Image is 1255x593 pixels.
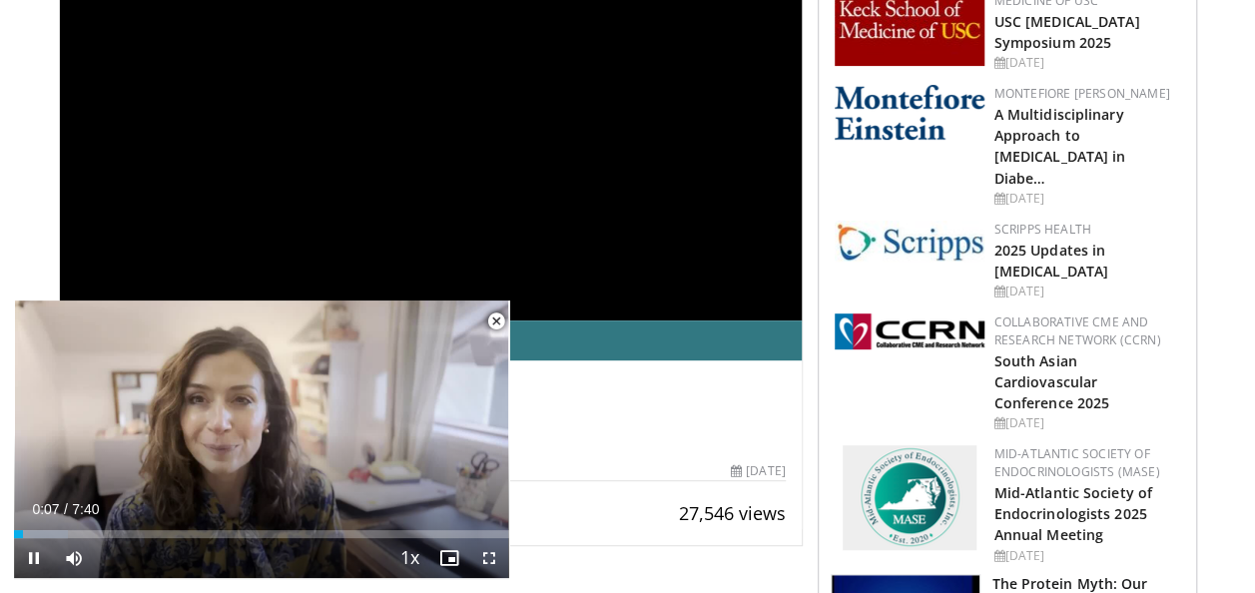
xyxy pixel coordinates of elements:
[679,501,786,525] span: 27,546 views
[14,530,509,538] div: Progress Bar
[64,501,68,517] span: /
[476,300,516,342] button: Close
[994,445,1160,480] a: Mid-Atlantic Society of Endocrinologists (MASE)
[54,538,94,578] button: Mute
[389,538,429,578] button: Playback Rate
[994,283,1180,300] div: [DATE]
[835,85,984,140] img: b0142b4c-93a1-4b58-8f91-5265c282693c.png.150x105_q85_autocrop_double_scale_upscale_version-0.2.png
[835,221,984,262] img: c9f2b0b7-b02a-4276-a72a-b0cbb4230bc1.jpg.150x105_q85_autocrop_double_scale_upscale_version-0.2.jpg
[14,538,54,578] button: Pause
[994,241,1108,281] a: 2025 Updates in [MEDICAL_DATA]
[469,538,509,578] button: Fullscreen
[994,12,1140,52] a: USC [MEDICAL_DATA] Symposium 2025
[994,221,1091,238] a: Scripps Health
[429,538,469,578] button: Enable picture-in-picture mode
[994,190,1180,208] div: [DATE]
[994,351,1110,412] a: South Asian Cardiovascular Conference 2025
[994,483,1152,544] a: Mid-Atlantic Society of Endocrinologists 2025 Annual Meeting
[994,547,1180,565] div: [DATE]
[32,501,59,517] span: 0:07
[731,462,785,480] div: [DATE]
[835,313,984,349] img: a04ee3ba-8487-4636-b0fb-5e8d268f3737.png.150x105_q85_autocrop_double_scale_upscale_version-0.2.png
[994,54,1180,72] div: [DATE]
[994,85,1170,102] a: Montefiore [PERSON_NAME]
[843,445,976,550] img: f382488c-070d-4809-84b7-f09b370f5972.png.150x105_q85_autocrop_double_scale_upscale_version-0.2.png
[72,501,99,517] span: 7:40
[14,300,509,579] video-js: Video Player
[994,313,1161,348] a: Collaborative CME and Research Network (CCRN)
[994,105,1126,187] a: A Multidisciplinary Approach to [MEDICAL_DATA] in Diabe…
[994,414,1180,432] div: [DATE]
